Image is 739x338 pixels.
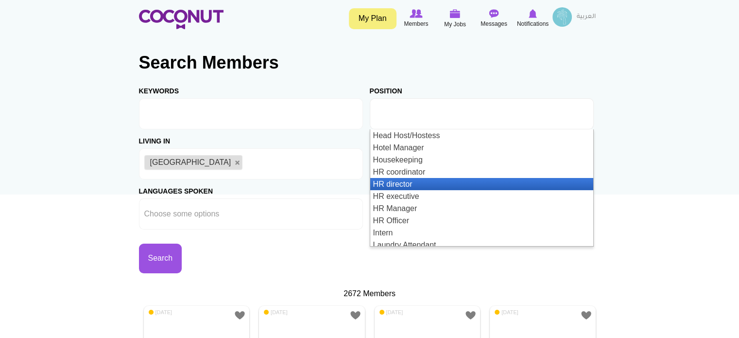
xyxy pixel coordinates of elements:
span: [DATE] [495,309,518,316]
a: Add to Favourites [580,309,592,321]
a: My Jobs My Jobs [436,7,475,30]
a: Add to Favourites [464,309,477,321]
li: HR director [370,178,593,190]
span: Notifications [517,19,549,29]
img: Messages [489,9,499,18]
img: Notifications [529,9,537,18]
li: HR coordinator [370,166,593,178]
label: Languages Spoken [139,179,213,196]
li: Intern [370,227,593,239]
a: Add to Favourites [234,309,246,321]
span: [DATE] [379,309,403,316]
a: Messages Messages [475,7,514,30]
a: Notifications Notifications [514,7,552,30]
label: Position [370,79,402,96]
img: My Jobs [450,9,461,18]
li: HR Officer [370,214,593,227]
li: Head Host/Hostess [370,129,593,142]
div: 2672 Members [139,288,601,300]
span: [DATE] [149,309,172,316]
a: My Plan [349,8,396,29]
img: Browse Members [410,9,422,18]
span: My Jobs [444,19,466,29]
a: Browse Members Members [397,7,436,30]
h2: Search Members [139,51,601,74]
a: العربية [572,7,601,27]
li: Hotel Manager [370,142,593,154]
label: Keywords [139,79,179,96]
li: HR Manager [370,202,593,214]
li: Housekeeping [370,154,593,166]
span: Members [404,19,428,29]
label: Living in [139,129,171,146]
a: Add to Favourites [349,309,361,321]
span: [DATE] [264,309,288,316]
img: Home [139,10,223,29]
span: Messages [481,19,507,29]
li: Laundry Attendant [370,239,593,251]
span: [GEOGRAPHIC_DATA] [150,158,231,166]
li: HR executive [370,190,593,202]
button: Search [139,244,182,273]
